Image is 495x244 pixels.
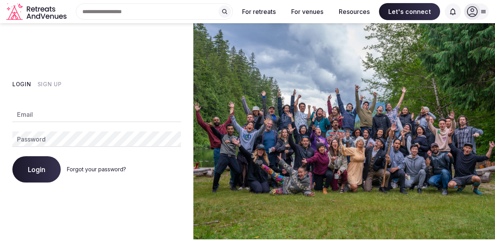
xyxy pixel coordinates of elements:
span: Let's connect [379,3,440,20]
button: Login [12,156,61,183]
button: For venues [285,3,329,20]
img: My Account Background [193,23,495,239]
span: Login [28,166,45,173]
a: Forgot your password? [67,166,126,172]
a: Visit the homepage [6,3,68,20]
button: Sign Up [38,80,62,88]
svg: Retreats and Venues company logo [6,3,68,20]
button: For retreats [236,3,282,20]
button: Resources [333,3,376,20]
button: Login [12,80,31,88]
